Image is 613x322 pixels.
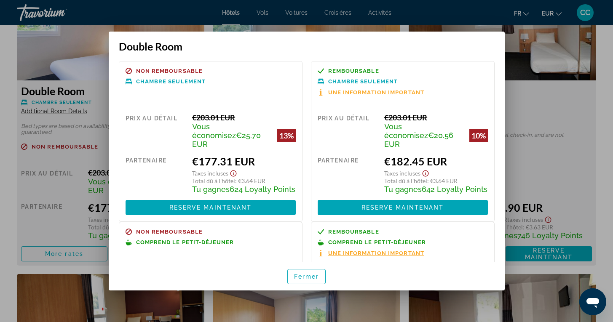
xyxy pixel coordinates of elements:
[328,79,398,84] span: Chambre seulement
[294,273,319,280] span: Fermer
[328,240,426,245] span: Comprend le petit-déjeuner
[192,155,295,168] div: €177.31 EUR
[384,185,422,194] span: Tu gagnes
[126,200,296,215] button: Reserve maintenant
[318,229,488,235] a: Remboursable
[277,129,296,142] div: 13%
[328,229,379,234] span: Remboursable
[384,131,453,149] span: €20.56 EUR
[384,122,428,140] span: Vous économisez
[384,170,420,177] span: Taxes incluses
[287,269,326,284] button: Fermer
[136,229,203,234] span: Non remboursable
[192,177,235,184] span: Total dû à l'hôtel
[136,79,206,84] span: Chambre seulement
[228,168,238,177] button: Show Taxes and Fees disclaimer
[420,168,431,177] button: Show Taxes and Fees disclaimer
[384,177,427,184] span: Total dû à l'hôtel
[192,131,261,149] span: €25.70 EUR
[230,185,295,194] span: 624 Loyalty Points
[384,155,487,168] div: €182.45 EUR
[136,68,203,74] span: Non remboursable
[192,113,295,122] div: €203.01 EUR
[192,177,295,184] div: : €3.64 EUR
[318,89,425,96] button: Une information important
[422,185,487,194] span: 642 Loyalty Points
[318,68,488,74] a: Remboursable
[328,90,425,95] span: Une information important
[126,155,186,194] div: Partenaire
[469,129,488,142] div: 10%
[192,170,228,177] span: Taxes incluses
[126,113,186,149] div: Prix au détail
[384,177,487,184] div: : €3.64 EUR
[318,113,378,149] div: Prix au détail
[318,155,378,194] div: Partenaire
[579,288,606,315] iframe: Bouton de lancement de la fenêtre de messagerie
[361,204,444,211] span: Reserve maintenant
[192,185,230,194] span: Tu gagnes
[318,250,425,257] button: Une information important
[136,240,234,245] span: Comprend le petit-déjeuner
[192,122,236,140] span: Vous économisez
[318,200,488,215] button: Reserve maintenant
[169,204,252,211] span: Reserve maintenant
[384,113,487,122] div: €203.01 EUR
[328,250,425,256] span: Une information important
[328,68,379,74] span: Remboursable
[119,40,495,53] h3: Double Room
